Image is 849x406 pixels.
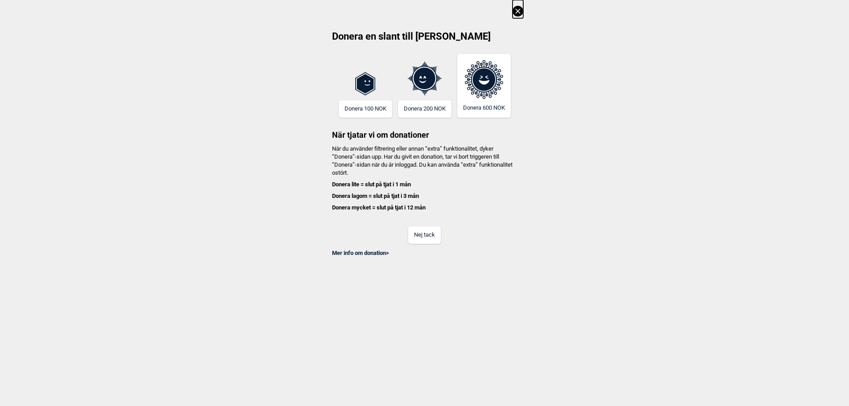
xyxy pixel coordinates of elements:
[332,181,411,188] b: Donera lite = slut på tjat i 1 mån
[339,100,392,118] button: Donera 100 NOK
[408,226,441,244] button: Nej tack
[332,193,419,199] b: Donera lagom = slut på tjat i 3 mån
[398,100,451,118] button: Donera 200 NOK
[326,145,523,212] h4: När du använder filtrering eller annan “extra” funktionalitet, dyker “Donera”-sidan upp. Har du g...
[457,54,511,118] button: Donera 600 NOK
[332,204,426,211] b: Donera mycket = slut på tjat i 12 mån
[326,118,523,140] h3: När tjatar vi om donationer
[326,30,523,49] h2: Donera en slant till [PERSON_NAME]
[332,250,389,256] a: Mer info om donation>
